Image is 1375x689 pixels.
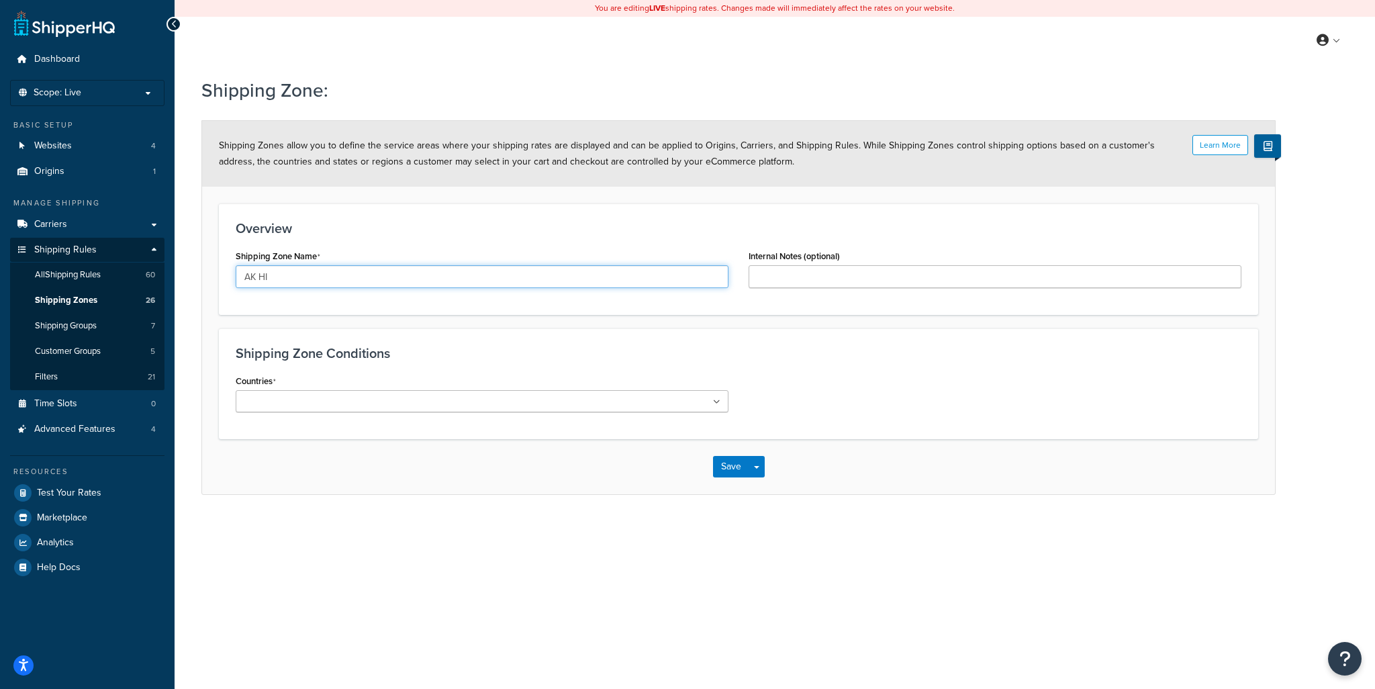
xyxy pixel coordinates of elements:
[10,197,164,209] div: Manage Shipping
[37,512,87,524] span: Marketplace
[34,219,67,230] span: Carriers
[35,346,101,357] span: Customer Groups
[10,159,164,184] a: Origins1
[35,320,97,332] span: Shipping Groups
[649,2,665,14] b: LIVE
[10,288,164,313] li: Shipping Zones
[34,166,64,177] span: Origins
[10,365,164,389] li: Filters
[1254,134,1281,158] button: Show Help Docs
[153,166,156,177] span: 1
[37,488,101,499] span: Test Your Rates
[201,77,1259,103] h1: Shipping Zone:
[236,221,1241,236] h3: Overview
[749,251,840,261] label: Internal Notes (optional)
[10,392,164,416] li: Time Slots
[10,506,164,530] a: Marketplace
[10,392,164,416] a: Time Slots0
[34,244,97,256] span: Shipping Rules
[10,339,164,364] a: Customer Groups5
[236,251,320,262] label: Shipping Zone Name
[34,398,77,410] span: Time Slots
[10,417,164,442] li: Advanced Features
[10,531,164,555] a: Analytics
[10,314,164,338] a: Shipping Groups7
[35,269,101,281] span: All Shipping Rules
[10,212,164,237] a: Carriers
[151,320,155,332] span: 7
[10,47,164,72] a: Dashboard
[1192,135,1248,155] button: Learn More
[219,138,1155,169] span: Shipping Zones allow you to define the service areas where your shipping rates are displayed and ...
[10,238,164,391] li: Shipping Rules
[10,120,164,131] div: Basic Setup
[10,238,164,263] a: Shipping Rules
[34,424,115,435] span: Advanced Features
[151,398,156,410] span: 0
[34,87,81,99] span: Scope: Live
[151,424,156,435] span: 4
[10,555,164,580] a: Help Docs
[713,456,749,477] button: Save
[34,140,72,152] span: Websites
[151,140,156,152] span: 4
[35,295,97,306] span: Shipping Zones
[10,339,164,364] li: Customer Groups
[236,346,1241,361] h3: Shipping Zone Conditions
[10,288,164,313] a: Shipping Zones26
[10,134,164,158] li: Websites
[34,54,80,65] span: Dashboard
[148,371,155,383] span: 21
[10,466,164,477] div: Resources
[10,159,164,184] li: Origins
[1328,642,1362,676] button: Open Resource Center
[150,346,155,357] span: 5
[236,376,276,387] label: Countries
[35,371,58,383] span: Filters
[37,562,81,573] span: Help Docs
[10,134,164,158] a: Websites4
[37,537,74,549] span: Analytics
[10,481,164,505] a: Test Your Rates
[146,295,155,306] span: 26
[10,314,164,338] li: Shipping Groups
[146,269,155,281] span: 60
[10,417,164,442] a: Advanced Features4
[10,263,164,287] a: AllShipping Rules60
[10,365,164,389] a: Filters21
